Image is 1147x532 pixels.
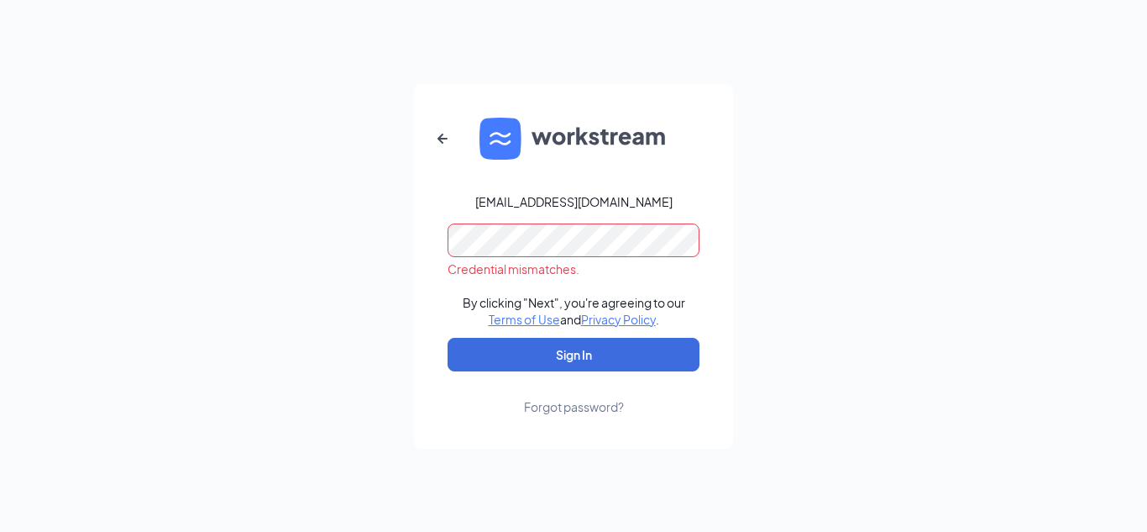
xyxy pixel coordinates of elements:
div: By clicking "Next", you're agreeing to our and . [463,294,685,328]
div: Forgot password? [524,398,624,415]
a: Terms of Use [489,312,560,327]
button: Sign In [448,338,699,371]
svg: ArrowLeftNew [432,129,453,149]
img: WS logo and Workstream text [479,118,668,160]
a: Privacy Policy [581,312,656,327]
div: [EMAIL_ADDRESS][DOMAIN_NAME] [475,193,673,210]
button: ArrowLeftNew [422,119,463,159]
a: Forgot password? [524,371,624,415]
div: Credential mismatches. [448,261,699,277]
